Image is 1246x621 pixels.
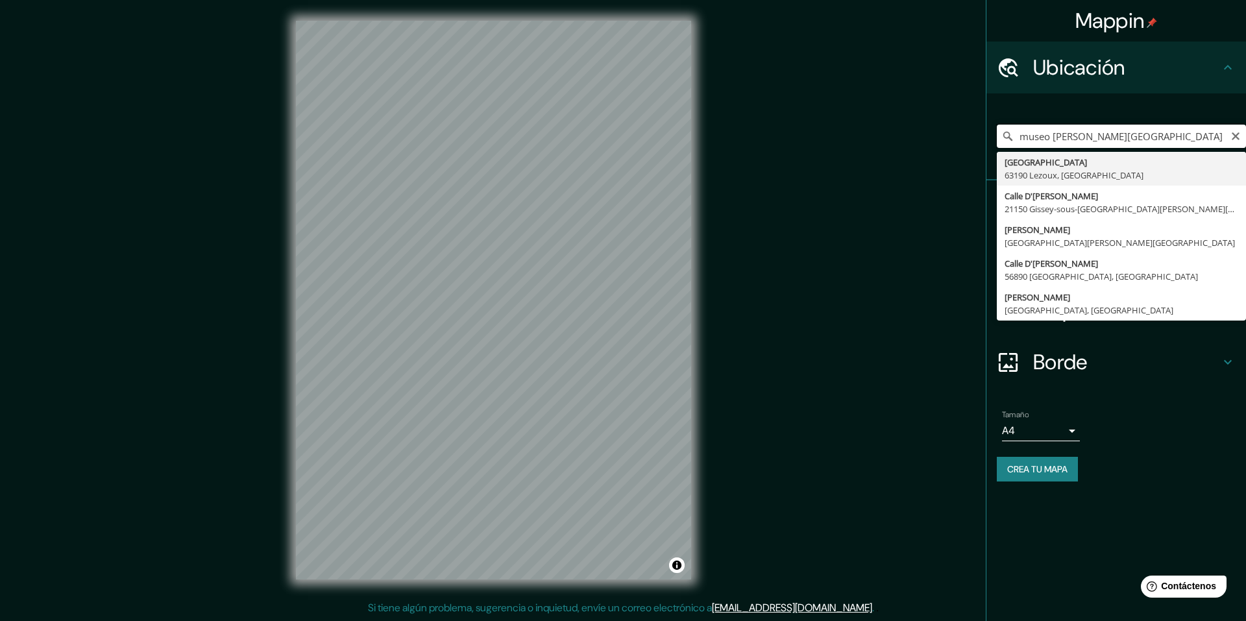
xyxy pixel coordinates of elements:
div: Patas [986,180,1246,232]
button: Activar o desactivar atribución [669,557,685,573]
font: 56890 [GEOGRAPHIC_DATA], [GEOGRAPHIC_DATA] [1005,271,1198,282]
font: A4 [1002,424,1015,437]
font: Ubicación [1033,54,1125,81]
font: [GEOGRAPHIC_DATA][PERSON_NAME][GEOGRAPHIC_DATA] [1005,237,1235,249]
font: Tamaño [1002,409,1029,420]
div: Disposición [986,284,1246,336]
iframe: Lanzador de widgets de ayuda [1130,570,1232,607]
canvas: Mapa [296,21,691,579]
font: [GEOGRAPHIC_DATA] [1005,156,1087,168]
div: Ubicación [986,42,1246,93]
font: Si tiene algún problema, sugerencia o inquietud, envíe un correo electrónico a [368,601,712,615]
div: Borde [986,336,1246,388]
font: . [874,600,876,615]
font: [GEOGRAPHIC_DATA], [GEOGRAPHIC_DATA] [1005,304,1173,316]
font: Calle D'[PERSON_NAME] [1005,190,1098,202]
font: Mappin [1075,7,1145,34]
font: Borde [1033,348,1088,376]
a: [EMAIL_ADDRESS][DOMAIN_NAME] [712,601,872,615]
img: pin-icon.png [1147,18,1157,28]
font: [PERSON_NAME] [1005,291,1070,303]
font: 63190 Lezoux, [GEOGRAPHIC_DATA] [1005,169,1143,181]
div: Estilo [986,232,1246,284]
input: Elige tu ciudad o zona [997,125,1246,148]
font: Crea tu mapa [1007,463,1068,475]
font: . [876,600,879,615]
button: Claro [1230,129,1241,141]
font: [PERSON_NAME] [1005,224,1070,236]
font: Calle D'[PERSON_NAME] [1005,258,1098,269]
button: Crea tu mapa [997,457,1078,481]
font: . [872,601,874,615]
div: A4 [1002,420,1080,441]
